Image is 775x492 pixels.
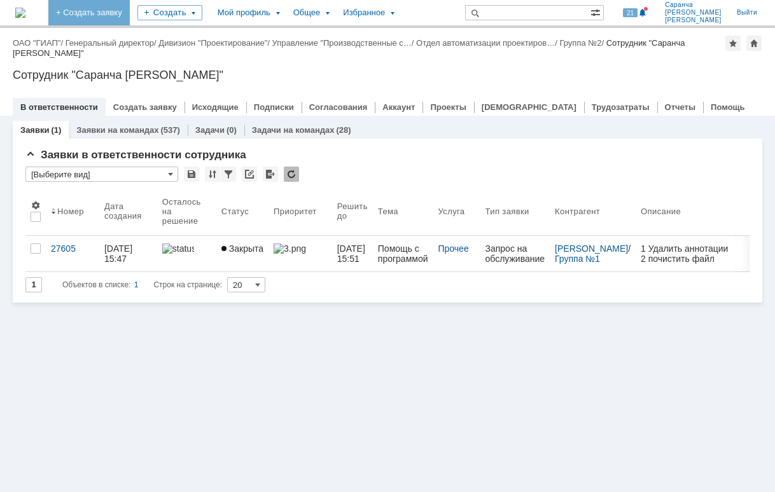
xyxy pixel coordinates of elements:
[57,207,84,216] div: Номер
[485,207,529,216] div: Тип заявки
[482,102,576,112] a: [DEMOGRAPHIC_DATA]
[216,187,269,236] th: Статус
[184,167,199,182] div: Сохранить вид
[216,236,269,271] a: Закрыта
[221,167,236,182] div: Фильтрация...
[559,38,601,48] a: Группа №2
[137,5,202,20] div: Создать
[62,280,130,289] span: Объектов в списке:
[13,38,685,58] div: Сотрудник "Саранча [PERSON_NAME]"
[269,236,332,271] a: 3.png
[104,202,142,221] div: Дата создания
[134,277,139,292] div: 1
[337,243,368,264] span: [DATE] 15:51
[665,17,722,24] span: [PERSON_NAME]
[62,277,222,292] i: Строк на странице:
[20,125,49,135] a: Заявки
[15,8,25,18] img: logo
[433,187,480,236] th: Услуга
[20,102,98,112] a: В ответственности
[158,38,267,48] a: Дивизион "Проектирование"
[665,9,722,17] span: [PERSON_NAME]
[555,254,600,264] a: Группа №1
[99,187,157,236] th: Дата создания
[309,102,368,112] a: Согласования
[46,236,99,271] a: 27605
[378,207,398,216] div: Тема
[373,236,433,271] a: Помощь с программой AutoCad
[284,167,299,182] div: Обновлять список
[332,236,373,271] a: [DATE] 15:51
[195,125,225,135] a: Задачи
[205,167,220,182] div: Сортировка...
[227,125,237,135] div: (0)
[665,1,722,9] span: Саранча
[555,243,631,264] div: /
[31,200,41,210] span: Настройки
[254,102,294,112] a: Подписки
[592,102,650,112] a: Трудозатраты
[162,197,201,226] div: Осталось на решение
[66,38,154,48] a: Генеральный директор
[242,167,257,182] div: Скопировать ссылку на список
[485,243,545,264] div: Запрос на обслуживание
[252,125,335,135] a: Задачи на командах
[158,38,272,48] div: /
[157,236,216,271] a: statusbar-100 (1).png
[13,38,60,48] a: ОАО "ГИАП"
[725,36,741,51] div: Добавить в избранное
[15,8,25,18] a: Перейти на домашнюю страницу
[263,167,278,182] div: Экспорт списка
[555,243,628,254] a: [PERSON_NAME]
[373,187,433,236] th: Тема
[641,207,681,216] div: Описание
[221,243,263,254] span: Закрыта
[157,187,216,236] th: Осталось на решение
[51,243,94,254] div: 27605
[430,102,466,112] a: Проекты
[99,236,157,271] a: [DATE] 15:47
[192,102,239,112] a: Исходящие
[160,125,179,135] div: (537)
[272,38,412,48] a: Управление "Производственные с…
[480,236,550,271] a: Запрос на обслуживание
[378,243,428,264] div: Помощь с программой AutoCad
[555,207,600,216] div: Контрагент
[274,207,317,216] div: Приоритет
[550,187,636,236] th: Контрагент
[416,38,555,48] a: Отдел автоматизации проектиров…
[272,38,417,48] div: /
[76,125,158,135] a: Заявки на командах
[337,202,368,221] div: Решить до
[559,38,606,48] div: /
[337,125,351,135] div: (28)
[480,187,550,236] th: Тип заявки
[25,149,246,161] span: Заявки в ответственности сотрудника
[13,69,762,81] div: Сотрудник "Саранча [PERSON_NAME]"
[13,38,66,48] div: /
[51,125,61,135] div: (1)
[711,102,744,112] a: Помощь
[746,36,762,51] div: Сделать домашней страницей
[113,102,177,112] a: Создать заявку
[416,38,559,48] div: /
[66,38,159,48] div: /
[274,243,305,254] img: 3.png
[382,102,415,112] a: Аккаунт
[438,243,468,254] a: Прочее
[623,8,638,17] span: 21
[269,187,332,236] th: Приоритет
[162,243,194,254] img: statusbar-100 (1).png
[46,187,99,236] th: Номер
[590,6,603,18] span: Расширенный поиск
[104,243,135,264] div: [DATE] 15:47
[438,207,464,216] div: Услуга
[221,207,249,216] div: Статус
[665,102,696,112] a: Отчеты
